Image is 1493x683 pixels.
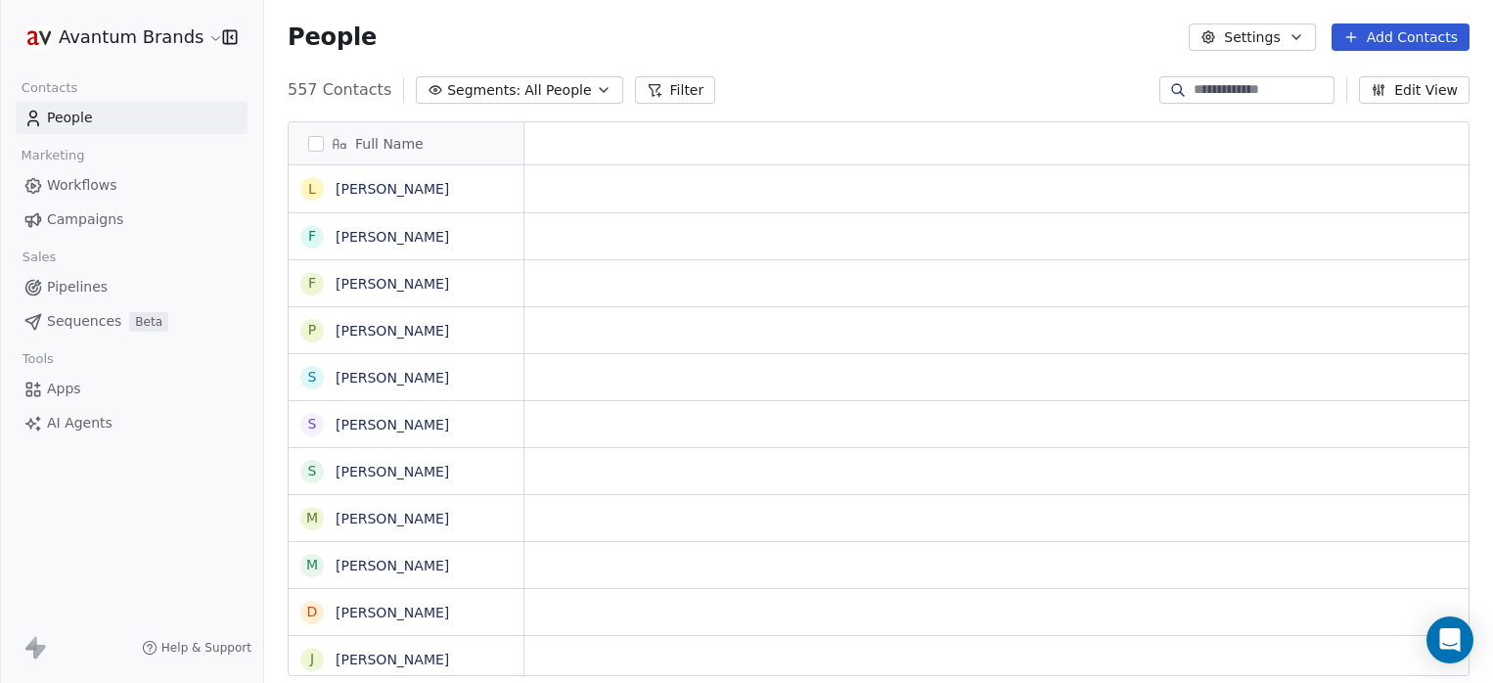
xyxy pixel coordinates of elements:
[447,80,520,101] span: Segments:
[336,605,449,620] a: [PERSON_NAME]
[336,229,449,245] a: [PERSON_NAME]
[308,320,316,341] div: P
[289,165,524,677] div: grid
[47,311,121,332] span: Sequences
[1359,76,1470,104] button: Edit View
[336,558,449,573] a: [PERSON_NAME]
[306,555,318,575] div: M
[336,464,449,479] a: [PERSON_NAME]
[47,209,123,230] span: Campaigns
[635,76,716,104] button: Filter
[1332,23,1470,51] button: Add Contacts
[308,367,317,387] div: S
[289,122,523,164] div: Full Name
[142,640,251,656] a: Help & Support
[336,181,449,197] a: [PERSON_NAME]
[310,649,314,669] div: J
[307,602,318,622] div: D
[13,73,86,103] span: Contacts
[336,652,449,667] a: [PERSON_NAME]
[308,461,317,481] div: S
[16,305,248,338] a: SequencesBeta
[336,276,449,292] a: [PERSON_NAME]
[47,277,108,297] span: Pipelines
[16,407,248,439] a: AI Agents
[16,271,248,303] a: Pipelines
[336,417,449,433] a: [PERSON_NAME]
[288,23,377,52] span: People
[308,226,316,247] div: f
[524,80,591,101] span: All People
[47,413,113,433] span: AI Agents
[336,511,449,526] a: [PERSON_NAME]
[129,312,168,332] span: Beta
[16,204,248,236] a: Campaigns
[16,102,248,134] a: People
[47,175,117,196] span: Workflows
[336,323,449,339] a: [PERSON_NAME]
[1426,616,1473,663] div: Open Intercom Messenger
[308,273,316,294] div: F
[14,344,62,374] span: Tools
[14,243,65,272] span: Sales
[16,373,248,405] a: Apps
[1189,23,1315,51] button: Settings
[161,640,251,656] span: Help & Support
[308,414,317,434] div: S
[59,24,204,50] span: Avantum Brands
[23,21,208,54] button: Avantum Brands
[288,78,391,102] span: 557 Contacts
[47,108,93,128] span: People
[16,169,248,202] a: Workflows
[336,370,449,386] a: [PERSON_NAME]
[308,179,316,200] div: L
[355,134,424,154] span: Full Name
[47,379,81,399] span: Apps
[13,141,93,170] span: Marketing
[27,25,51,49] img: fav-icon-160x160.png
[306,508,318,528] div: M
